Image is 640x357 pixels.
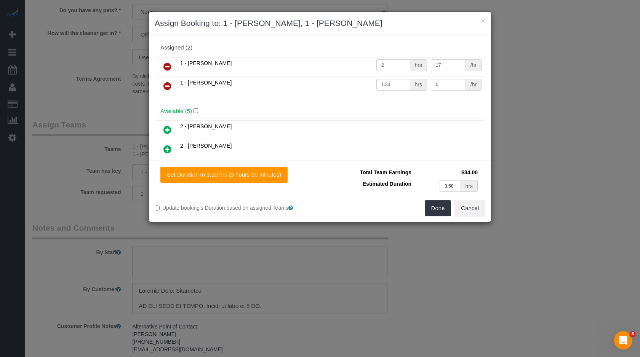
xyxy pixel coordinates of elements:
div: hrs [410,59,427,71]
td: Total Team Earnings [326,167,413,178]
button: Set Duration to 3.50 hrs (3 hours 30 minutes) [160,167,288,183]
label: Update booking's Duration based on assigned Teams [155,204,314,212]
div: hrs [461,180,478,192]
span: Estimated Duration [363,181,411,187]
div: /hr [466,59,482,71]
button: Done [425,200,451,216]
button: Cancel [454,200,485,216]
h4: Available (5) [160,108,480,115]
span: 2 - [PERSON_NAME] [180,143,232,149]
span: 2 - [PERSON_NAME] [180,123,232,129]
input: Update booking's Duration based on assigned Teams [155,206,160,210]
span: 1 - [PERSON_NAME] [180,60,232,66]
h3: Assign Booking to: 1 - [PERSON_NAME], 1 - [PERSON_NAME] [155,18,485,29]
div: /hr [466,79,482,91]
div: Assigned (2) [160,45,480,51]
div: hrs [410,79,427,91]
span: 6 [630,331,636,337]
td: $34.00 [413,167,480,178]
button: × [481,17,485,25]
iframe: Intercom live chat [614,331,632,349]
span: 1 - [PERSON_NAME] [180,80,232,86]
